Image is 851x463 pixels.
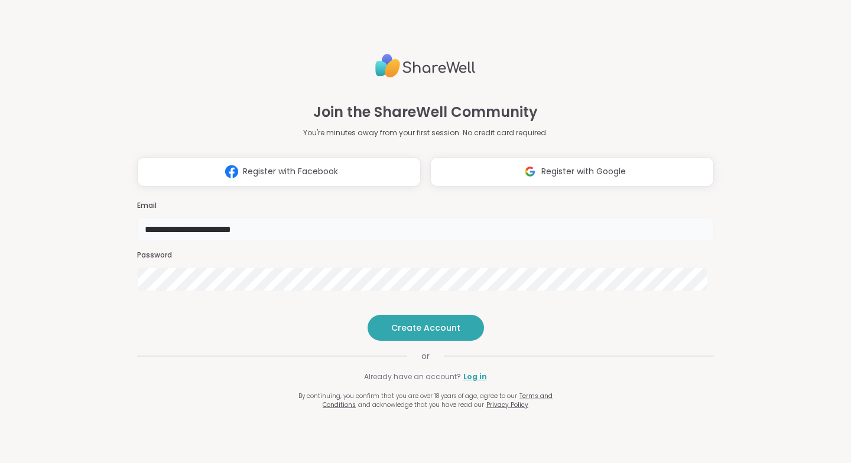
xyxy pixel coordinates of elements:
[137,250,714,260] h3: Password
[137,201,714,211] h3: Email
[375,49,476,83] img: ShareWell Logo
[463,371,487,382] a: Log in
[303,128,548,138] p: You're minutes away from your first session. No credit card required.
[368,315,484,341] button: Create Account
[519,161,541,182] img: ShareWell Logomark
[323,392,553,409] a: Terms and Conditions
[313,102,538,123] h1: Join the ShareWell Community
[364,371,461,382] span: Already have an account?
[407,350,444,362] span: or
[391,322,460,334] span: Create Account
[358,400,484,409] span: and acknowledge that you have read our
[430,157,714,187] button: Register with Google
[486,400,528,409] a: Privacy Policy
[220,161,243,182] img: ShareWell Logomark
[541,165,626,178] span: Register with Google
[243,165,338,178] span: Register with Facebook
[298,392,517,400] span: By continuing, you confirm that you are over 18 years of age, agree to our
[137,157,421,187] button: Register with Facebook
